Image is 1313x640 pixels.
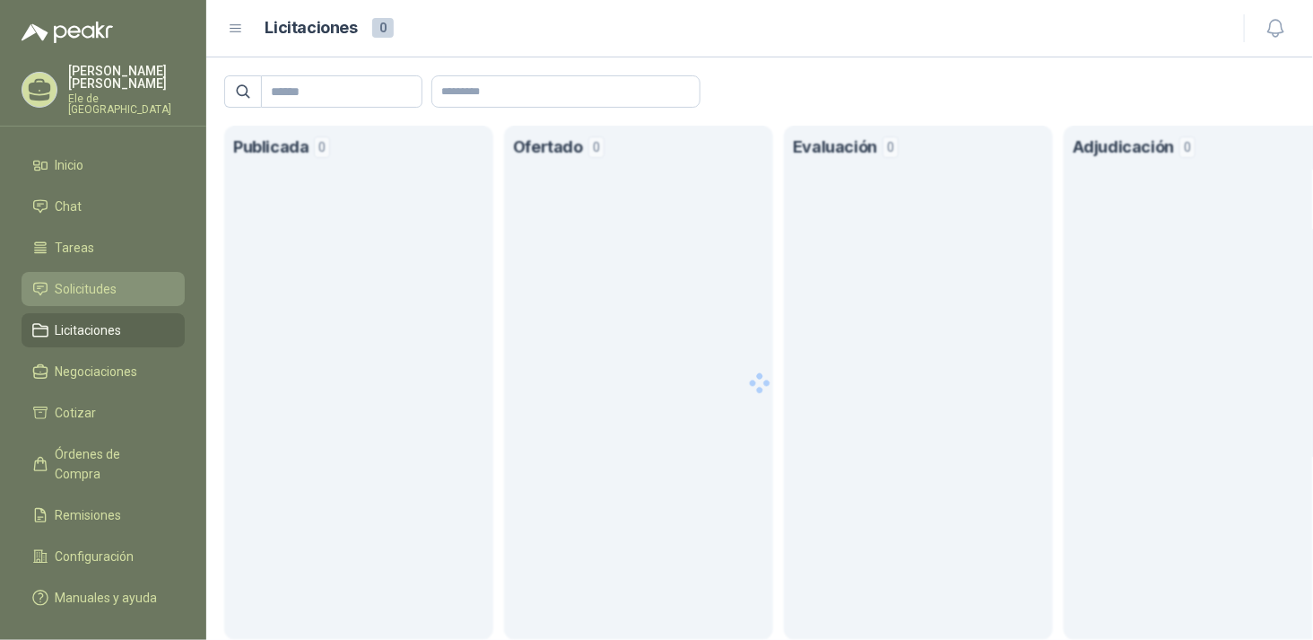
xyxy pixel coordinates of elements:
a: Remisiones [22,498,185,532]
a: Solicitudes [22,272,185,306]
p: [PERSON_NAME] [PERSON_NAME] [68,65,185,90]
p: Ele de [GEOGRAPHIC_DATA] [68,93,185,115]
span: Órdenes de Compra [56,444,168,484]
span: Solicitudes [56,279,117,299]
span: Tareas [56,238,95,258]
span: Inicio [56,155,84,175]
a: Manuales y ayuda [22,581,185,615]
h1: Licitaciones [265,15,358,41]
a: Negociaciones [22,355,185,389]
img: Logo peakr [22,22,113,43]
a: Cotizar [22,396,185,430]
a: Chat [22,189,185,224]
span: Cotizar [56,403,97,423]
span: Negociaciones [56,362,138,381]
span: Configuración [56,547,135,566]
span: Manuales y ayuda [56,588,158,608]
span: Remisiones [56,505,122,525]
span: Licitaciones [56,320,122,340]
a: Tareas [22,231,185,265]
span: Chat [56,197,83,216]
span: 0 [372,18,394,38]
a: Licitaciones [22,313,185,347]
a: Configuración [22,539,185,574]
a: Órdenes de Compra [22,437,185,491]
a: Inicio [22,148,185,182]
